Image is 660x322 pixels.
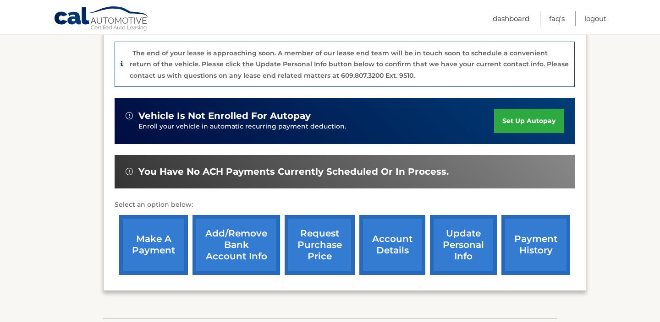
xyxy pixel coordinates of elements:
p: The end of your lease is approaching soon. A member of our lease end team will be in touch soon t... [130,49,569,80]
a: update personal info [430,215,497,275]
p: Select an option below: [115,199,575,210]
p: Enroll your vehicle in automatic recurring payment deduction. [138,122,494,132]
a: Logout [584,11,606,26]
a: make a payment [119,215,188,275]
img: alert-white.svg [126,112,133,119]
span: You have no ACH payments currently scheduled or in process. [138,166,449,177]
a: account details [359,215,425,275]
a: Cal Automotive [54,6,150,32]
a: set up autopay [494,109,564,133]
a: payment history [501,215,570,275]
img: alert-white.svg [126,168,133,175]
a: request purchase price [285,215,355,275]
a: FAQ's [549,11,565,26]
a: Add/Remove bank account info [192,215,280,275]
a: Dashboard [493,11,529,26]
span: vehicle is not enrolled for autopay [138,110,311,122]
